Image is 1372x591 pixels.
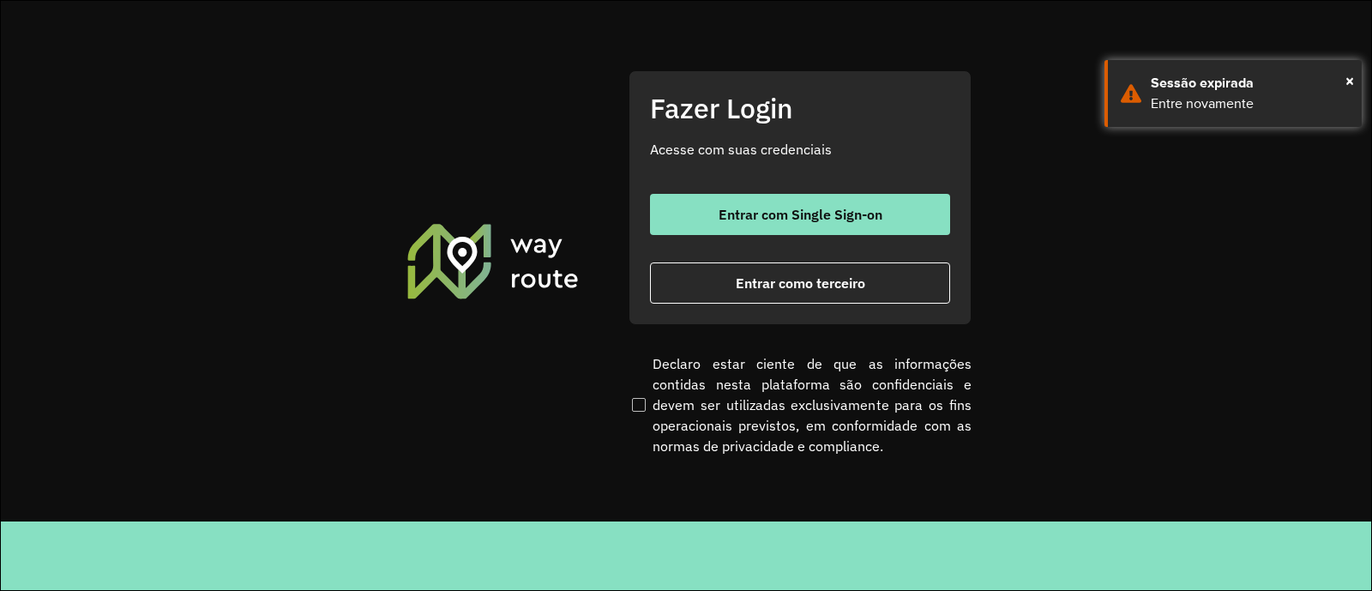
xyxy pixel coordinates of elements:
[650,92,950,124] h2: Fazer Login
[1151,93,1349,114] div: Entre novamente
[1345,68,1354,93] span: ×
[1151,73,1349,93] div: Sessão expirada
[719,208,882,221] span: Entrar com Single Sign-on
[650,194,950,235] button: button
[405,221,581,300] img: Roteirizador AmbevTech
[650,262,950,304] button: button
[650,139,950,160] p: Acesse com suas credenciais
[1345,68,1354,93] button: Close
[629,353,972,456] label: Declaro estar ciente de que as informações contidas nesta plataforma são confidenciais e devem se...
[736,276,865,290] span: Entrar como terceiro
